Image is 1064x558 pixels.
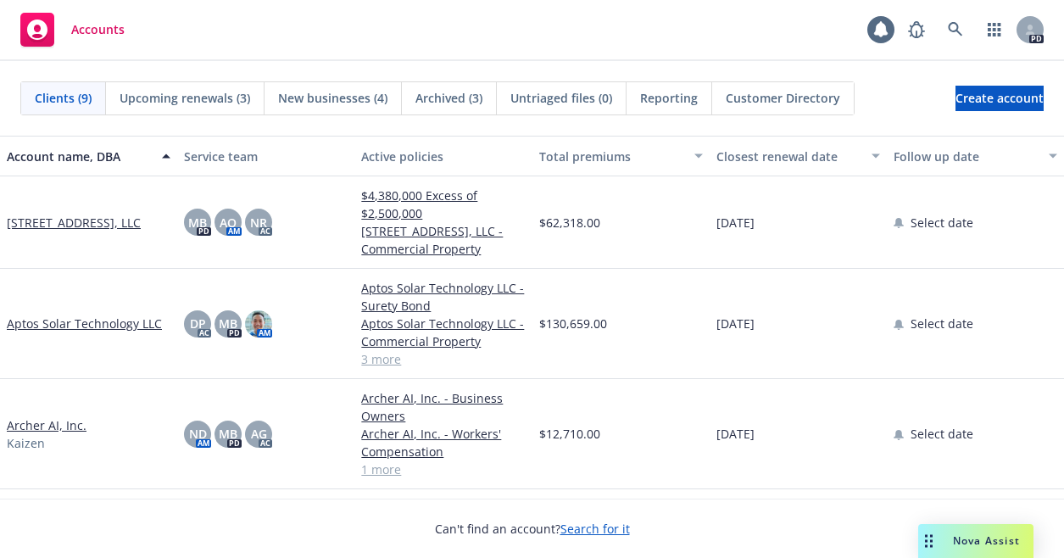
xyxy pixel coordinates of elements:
[361,350,525,368] a: 3 more
[953,533,1020,548] span: Nova Assist
[726,89,840,107] span: Customer Directory
[560,521,630,537] a: Search for it
[361,187,525,222] a: $4,380,000 Excess of $2,500,000
[219,425,237,443] span: MB
[716,148,861,165] div: Closest renewal date
[539,315,607,332] span: $130,659.00
[710,136,887,176] button: Closest renewal date
[716,214,755,232] span: [DATE]
[918,524,939,558] div: Drag to move
[978,13,1011,47] a: Switch app
[361,148,525,165] div: Active policies
[539,148,684,165] div: Total premiums
[539,214,600,232] span: $62,318.00
[251,425,267,443] span: AG
[278,89,387,107] span: New businesses (4)
[35,89,92,107] span: Clients (9)
[7,148,152,165] div: Account name, DBA
[190,315,206,332] span: DP
[911,425,973,443] span: Select date
[716,425,755,443] span: [DATE]
[939,13,972,47] a: Search
[911,214,973,232] span: Select date
[7,214,141,232] a: [STREET_ADDRESS], LLC
[510,89,612,107] span: Untriaged files (0)
[219,315,237,332] span: MB
[184,148,348,165] div: Service team
[361,389,525,425] a: Archer AI, Inc. - Business Owners
[71,23,125,36] span: Accounts
[361,315,525,350] a: Aptos Solar Technology LLC - Commercial Property
[7,434,45,452] span: Kaizen
[539,425,600,443] span: $12,710.00
[361,279,525,315] a: Aptos Solar Technology LLC - Surety Bond
[14,6,131,53] a: Accounts
[887,136,1064,176] button: Follow up date
[361,425,525,460] a: Archer AI, Inc. - Workers' Compensation
[7,416,86,434] a: Archer AI, Inc.
[435,520,630,538] span: Can't find an account?
[7,315,162,332] a: Aptos Solar Technology LLC
[894,148,1039,165] div: Follow up date
[361,460,525,478] a: 1 more
[177,136,354,176] button: Service team
[354,136,532,176] button: Active policies
[245,310,272,338] img: photo
[188,214,207,232] span: MB
[955,86,1044,111] a: Create account
[415,89,482,107] span: Archived (3)
[716,315,755,332] span: [DATE]
[955,82,1044,114] span: Create account
[361,222,525,258] a: [STREET_ADDRESS], LLC - Commercial Property
[640,89,698,107] span: Reporting
[250,214,267,232] span: NR
[918,524,1033,558] button: Nova Assist
[900,13,933,47] a: Report a Bug
[220,214,237,232] span: AO
[120,89,250,107] span: Upcoming renewals (3)
[532,136,710,176] button: Total premiums
[189,425,207,443] span: ND
[911,315,973,332] span: Select date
